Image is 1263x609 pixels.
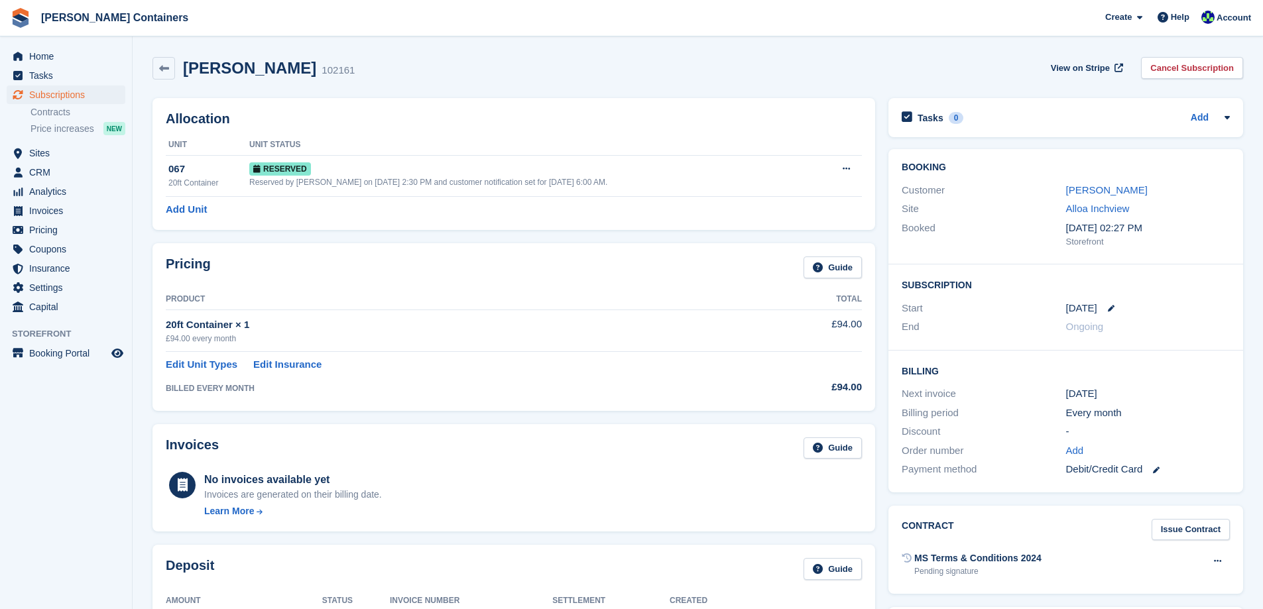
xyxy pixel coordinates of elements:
div: Billing period [902,406,1065,421]
span: Capital [29,298,109,316]
div: Order number [902,443,1065,459]
a: menu [7,344,125,362]
span: Ongoing [1066,321,1104,332]
a: Alloa Inchview [1066,203,1130,214]
span: Home [29,47,109,66]
span: CRM [29,163,109,182]
div: Every month [1066,406,1230,421]
a: Add Unit [166,202,207,217]
span: Coupons [29,240,109,258]
h2: [PERSON_NAME] [183,59,316,77]
a: menu [7,163,125,182]
span: Tasks [29,66,109,85]
div: 20ft Container [168,177,249,189]
h2: Invoices [166,437,219,459]
span: Invoices [29,201,109,220]
div: Site [902,201,1065,217]
span: Subscriptions [29,85,109,104]
div: Start [902,301,1065,316]
div: Payment method [902,462,1065,477]
a: menu [7,278,125,297]
div: [DATE] 02:27 PM [1066,221,1230,236]
span: Analytics [29,182,109,201]
a: menu [7,259,125,278]
a: Guide [804,256,862,278]
a: View on Stripe [1046,57,1126,79]
div: End [902,319,1065,335]
a: menu [7,47,125,66]
span: Price increases [30,123,94,135]
a: Edit Unit Types [166,357,237,372]
div: MS Terms & Conditions 2024 [914,551,1042,565]
a: Issue Contract [1152,519,1230,541]
div: No invoices available yet [204,472,382,488]
div: Debit/Credit Card [1066,462,1230,477]
div: Storefront [1066,235,1230,249]
a: Add [1066,443,1084,459]
span: Account [1217,11,1251,25]
div: Invoices are generated on their billing date. [204,488,382,502]
span: View on Stripe [1051,62,1110,75]
th: Total [749,289,862,310]
span: Insurance [29,259,109,278]
div: Discount [902,424,1065,439]
a: menu [7,85,125,104]
h2: Tasks [918,112,943,124]
th: Unit Status [249,135,818,156]
a: Guide [804,558,862,580]
h2: Pricing [166,256,211,278]
span: Booking Portal [29,344,109,362]
span: Sites [29,144,109,162]
a: menu [7,221,125,239]
div: 20ft Container × 1 [166,317,749,333]
div: [DATE] [1066,386,1230,402]
div: Customer [902,183,1065,198]
time: 2025-09-01 00:00:00 UTC [1066,301,1097,316]
a: menu [7,240,125,258]
a: menu [7,66,125,85]
h2: Contract [902,519,954,541]
h2: Booking [902,162,1230,173]
a: Preview store [109,345,125,361]
div: £94.00 every month [166,333,749,345]
div: NEW [103,122,125,135]
th: Product [166,289,749,310]
div: 067 [168,162,249,177]
div: Learn More [204,504,254,518]
h2: Deposit [166,558,214,580]
img: Audra Whitelaw [1201,11,1215,24]
div: Reserved by [PERSON_NAME] on [DATE] 2:30 PM and customer notification set for [DATE] 6:00 AM. [249,176,818,188]
div: 0 [949,112,964,124]
div: - [1066,424,1230,439]
td: £94.00 [749,309,862,351]
div: 102161 [322,63,355,78]
a: [PERSON_NAME] Containers [36,7,194,28]
h2: Subscription [902,278,1230,291]
div: Booked [902,221,1065,249]
h2: Billing [902,364,1230,377]
a: menu [7,182,125,201]
a: menu [7,201,125,220]
a: Edit Insurance [253,357,322,372]
span: Help [1171,11,1189,24]
h2: Allocation [166,111,862,127]
div: Next invoice [902,386,1065,402]
a: Contracts [30,106,125,119]
a: menu [7,298,125,316]
th: Unit [166,135,249,156]
span: Create [1105,11,1132,24]
div: Pending signature [914,565,1042,577]
a: Price increases NEW [30,121,125,136]
span: Settings [29,278,109,297]
div: BILLED EVERY MONTH [166,382,749,394]
img: stora-icon-8386f47178a22dfd0bd8f6a31ec36ba5ce8667c1dd55bd0f319d3a0aa187defe.svg [11,8,30,28]
span: Reserved [249,162,311,176]
a: Guide [804,437,862,459]
span: Pricing [29,221,109,239]
a: [PERSON_NAME] [1066,184,1148,195]
a: menu [7,144,125,162]
a: Cancel Subscription [1141,57,1243,79]
div: £94.00 [749,380,862,395]
a: Learn More [204,504,382,518]
span: Storefront [12,327,132,341]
